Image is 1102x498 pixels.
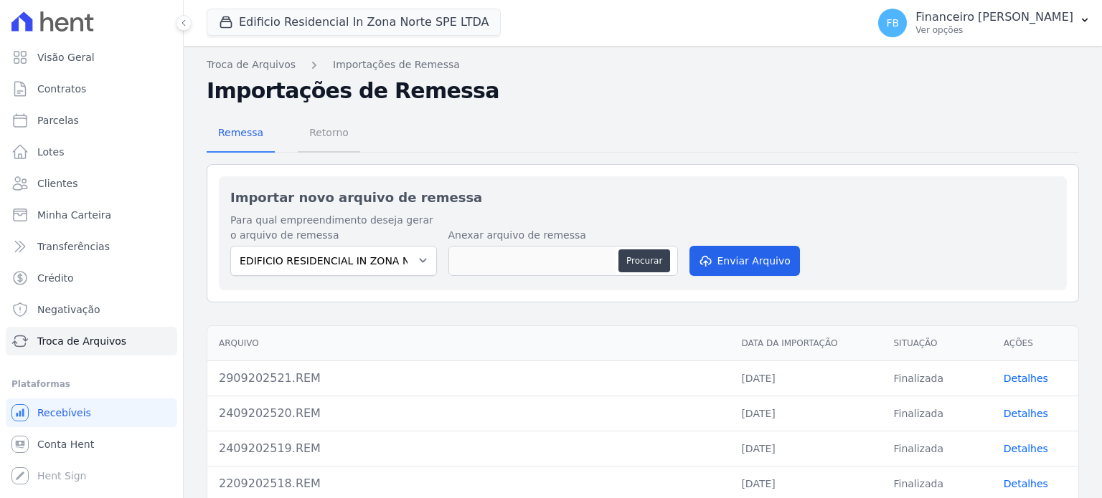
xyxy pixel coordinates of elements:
[207,115,360,153] nav: Tab selector
[448,228,678,243] label: Anexar arquivo de remessa
[219,440,718,457] div: 2409202519.REM
[219,370,718,387] div: 2909202521.REM
[219,475,718,492] div: 2209202518.REM
[6,430,177,459] a: Conta Hent
[915,24,1073,36] p: Ver opções
[207,57,296,72] a: Troca de Arquivos
[6,75,177,103] a: Contratos
[37,145,65,159] span: Lotes
[730,396,882,431] td: [DATE]
[207,115,275,153] a: Remessa
[230,213,437,243] label: Para qual empreendimento deseja gerar o arquivo de remessa
[6,201,177,229] a: Minha Carteira
[207,78,1079,104] h2: Importações de Remessa
[6,264,177,292] a: Crédito
[37,113,79,128] span: Parcelas
[882,431,992,466] td: Finalizada
[6,398,177,427] a: Recebíveis
[882,396,992,431] td: Finalizada
[37,437,94,451] span: Conta Hent
[298,115,360,153] a: Retorno
[915,10,1073,24] p: Financeiro [PERSON_NAME]
[882,326,992,361] th: Situação
[301,118,357,147] span: Retorno
[886,18,899,28] span: FB
[1004,478,1048,489] a: Detalhes
[37,302,100,317] span: Negativação
[37,334,126,348] span: Troca de Arquivos
[6,327,177,355] a: Troca de Arquivos
[37,406,91,420] span: Recebíveis
[37,271,74,285] span: Crédito
[867,3,1102,43] button: FB Financeiro [PERSON_NAME] Ver opções
[333,57,460,72] a: Importações de Remessa
[37,50,95,64] span: Visão Geral
[6,106,177,135] a: Parcelas
[37,176,77,191] span: Clientes
[730,431,882,466] td: [DATE]
[37,82,86,96] span: Contratos
[37,239,110,254] span: Transferências
[1004,443,1048,454] a: Detalhes
[6,232,177,261] a: Transferências
[207,9,501,36] button: Edificio Residencial In Zona Norte SPE LTDA
[730,326,882,361] th: Data da Importação
[207,326,730,361] th: Arquivo
[6,169,177,198] a: Clientes
[882,360,992,396] td: Finalizada
[230,188,1055,207] h2: Importar novo arquivo de remessa
[37,208,111,222] span: Minha Carteira
[6,295,177,324] a: Negativação
[11,375,171,393] div: Plataformas
[730,360,882,396] td: [DATE]
[1004,408,1048,419] a: Detalhes
[6,43,177,72] a: Visão Geral
[6,138,177,166] a: Lotes
[992,326,1078,361] th: Ações
[207,57,1079,72] nav: Breadcrumb
[689,246,800,276] button: Enviar Arquivo
[209,118,272,147] span: Remessa
[618,249,670,272] button: Procurar
[1004,373,1048,384] a: Detalhes
[219,405,718,422] div: 2409202520.REM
